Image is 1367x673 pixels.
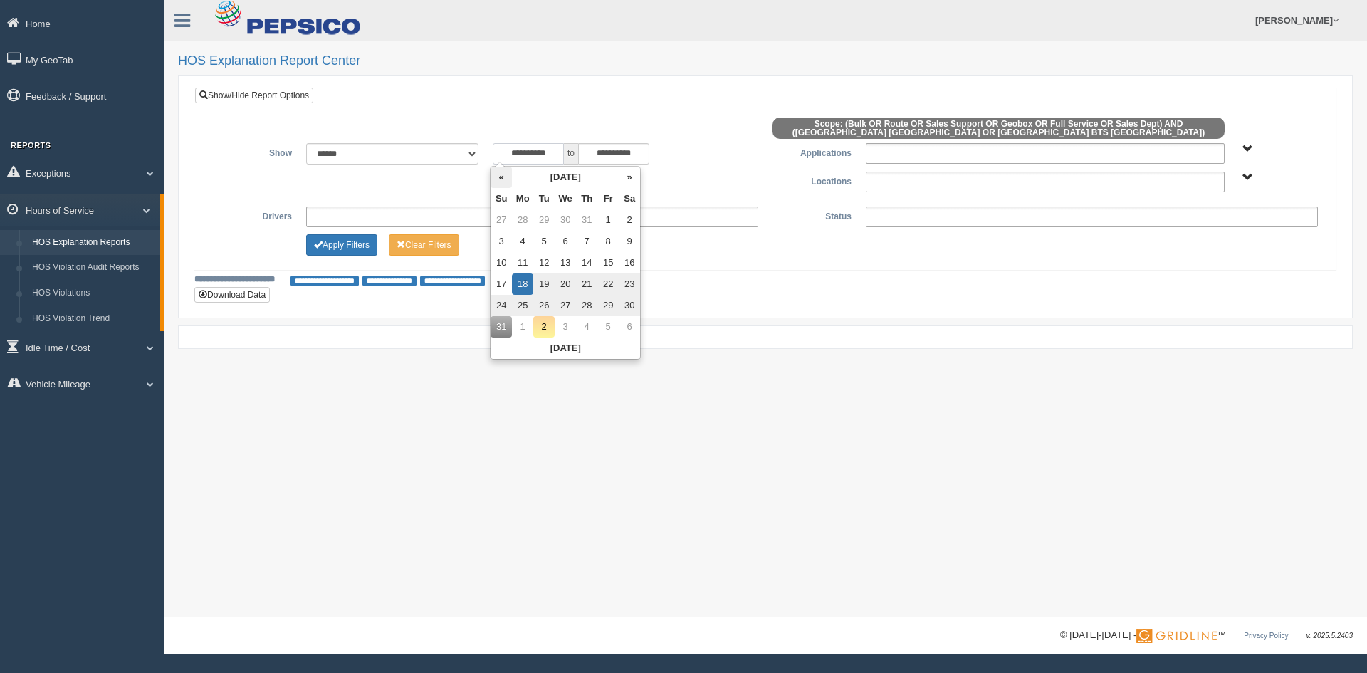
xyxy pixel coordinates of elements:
[576,231,597,252] td: 7
[576,252,597,273] td: 14
[765,207,859,224] label: Status
[491,252,512,273] td: 10
[576,188,597,209] th: Th
[619,231,640,252] td: 9
[576,209,597,231] td: 31
[597,273,619,295] td: 22
[597,209,619,231] td: 1
[491,295,512,316] td: 24
[765,143,859,160] label: Applications
[597,231,619,252] td: 8
[619,252,640,273] td: 16
[619,316,640,338] td: 6
[555,209,576,231] td: 30
[576,295,597,316] td: 28
[576,273,597,295] td: 21
[491,316,512,338] td: 31
[1244,632,1288,640] a: Privacy Policy
[26,230,160,256] a: HOS Explanation Reports
[389,234,459,256] button: Change Filter Options
[512,252,533,273] td: 11
[491,167,512,188] th: «
[512,231,533,252] td: 4
[555,188,576,209] th: We
[491,231,512,252] td: 3
[491,188,512,209] th: Su
[195,88,313,103] a: Show/Hide Report Options
[564,143,578,165] span: to
[597,295,619,316] td: 29
[619,295,640,316] td: 30
[26,306,160,332] a: HOS Violation Trend
[512,188,533,209] th: Mo
[772,118,1225,139] span: Scope: (Bulk OR Route OR Sales Support OR Geobox OR Full Service OR Sales Dept) AND ([GEOGRAPHIC_...
[533,252,555,273] td: 12
[512,273,533,295] td: 18
[206,207,299,224] label: Drivers
[306,234,377,256] button: Change Filter Options
[555,316,576,338] td: 3
[765,172,859,189] label: Locations
[194,287,270,303] button: Download Data
[533,316,555,338] td: 2
[555,231,576,252] td: 6
[533,295,555,316] td: 26
[533,188,555,209] th: Tu
[512,167,619,188] th: [DATE]
[1136,629,1217,643] img: Gridline
[619,188,640,209] th: Sa
[619,273,640,295] td: 23
[619,209,640,231] td: 2
[512,316,533,338] td: 1
[491,273,512,295] td: 17
[491,209,512,231] td: 27
[533,231,555,252] td: 5
[555,273,576,295] td: 20
[206,143,299,160] label: Show
[512,209,533,231] td: 28
[491,338,640,359] th: [DATE]
[597,252,619,273] td: 15
[1306,632,1353,640] span: v. 2025.5.2403
[555,295,576,316] td: 27
[1060,628,1353,643] div: © [DATE]-[DATE] - ™
[555,252,576,273] td: 13
[576,316,597,338] td: 4
[597,188,619,209] th: Fr
[619,167,640,188] th: »
[533,209,555,231] td: 29
[597,316,619,338] td: 5
[26,255,160,281] a: HOS Violation Audit Reports
[26,281,160,306] a: HOS Violations
[533,273,555,295] td: 19
[512,295,533,316] td: 25
[178,54,1353,68] h2: HOS Explanation Report Center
